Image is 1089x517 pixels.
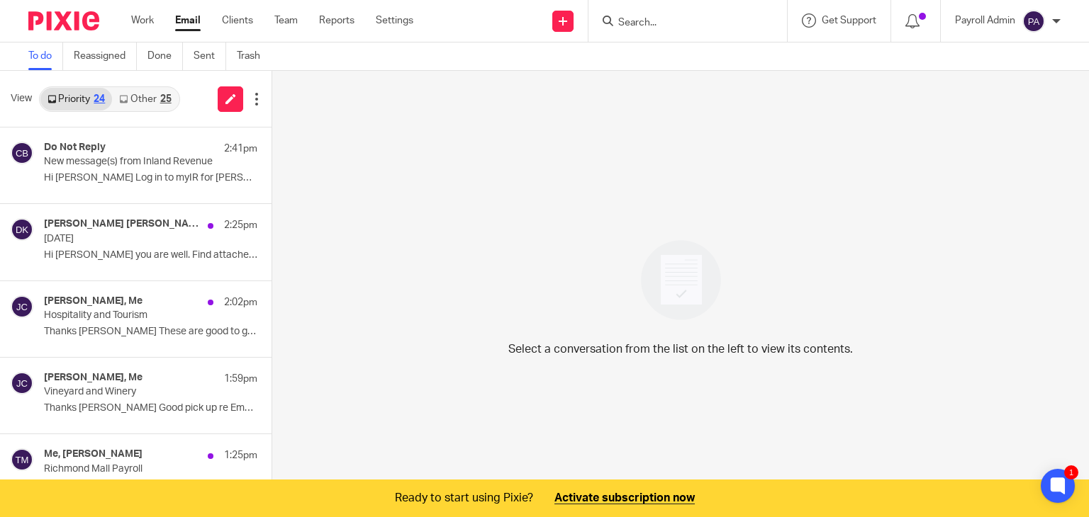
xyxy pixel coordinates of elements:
[319,13,354,28] a: Reports
[160,94,172,104] div: 25
[11,372,33,394] img: svg%3E
[28,11,99,30] img: Pixie
[44,402,257,414] p: Thanks [PERSON_NAME] Good pick up re Emerald – I...
[194,42,226,70] a: Sent
[1064,465,1078,479] div: 1
[11,295,33,318] img: svg%3E
[44,295,143,307] h4: [PERSON_NAME], Me
[224,372,257,386] p: 1:59pm
[11,448,33,471] img: svg%3E
[44,172,257,184] p: Hi [PERSON_NAME] Log in to myIR for [PERSON_NAME]...
[224,448,257,462] p: 1:25pm
[28,42,63,70] a: To do
[274,13,298,28] a: Team
[617,17,744,30] input: Search
[147,42,183,70] a: Done
[44,372,143,384] h4: [PERSON_NAME], Me
[44,463,215,475] p: Richmond Mall Payroll
[224,295,257,309] p: 2:02pm
[222,13,253,28] a: Clients
[11,91,32,106] span: View
[955,13,1015,28] p: Payroll Admin
[44,309,215,322] p: Hospitality and Tourism
[224,142,257,156] p: 2:41pm
[1022,10,1045,33] img: svg%3E
[131,13,154,28] a: Work
[44,249,257,261] p: Hi [PERSON_NAME] you are well. Find attached...
[11,142,33,164] img: svg%3E
[508,341,853,358] p: Select a conversation from the list on the left to view its contents.
[74,42,137,70] a: Reassigned
[822,16,876,25] span: Get Support
[44,218,201,230] h4: [PERSON_NAME] [PERSON_NAME]
[94,94,105,104] div: 24
[175,13,201,28] a: Email
[376,13,413,28] a: Settings
[44,386,215,398] p: Vineyard and Winery
[237,42,271,70] a: Trash
[40,88,112,110] a: Priority24
[44,233,215,245] p: [DATE]
[632,231,730,329] img: image
[44,156,215,168] p: New message(s) from Inland Revenue
[44,326,257,338] p: Thanks [PERSON_NAME] These are good to go. ...
[224,218,257,232] p: 2:25pm
[44,142,106,154] h4: Do Not Reply
[44,448,143,460] h4: Me, [PERSON_NAME]
[112,88,178,110] a: Other25
[11,218,33,241] img: svg%3E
